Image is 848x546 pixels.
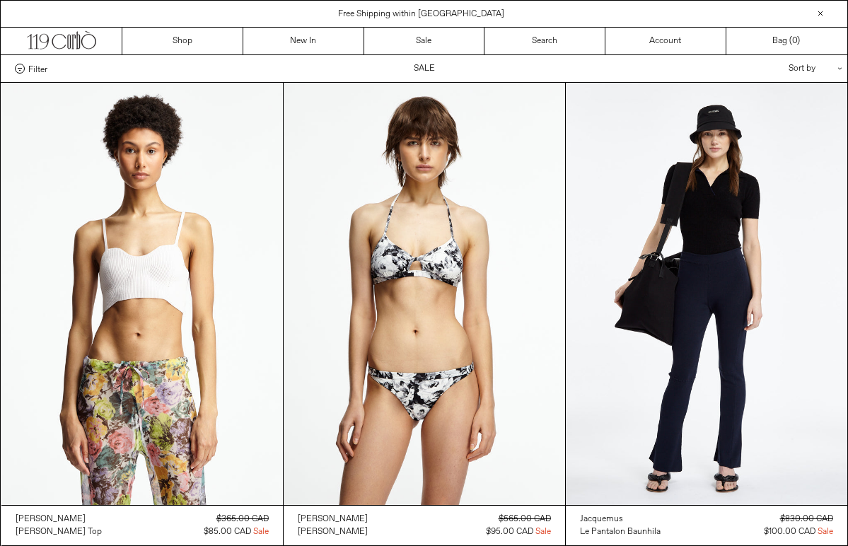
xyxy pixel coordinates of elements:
[122,28,243,54] a: Shop
[580,526,661,538] div: Le Pantalon Baunhila
[580,525,661,538] a: Le Pantalon Baunhila
[16,513,86,525] div: [PERSON_NAME]
[706,55,833,82] div: Sort by
[204,526,251,538] span: $85.00 CAD
[1,83,283,505] img: Dries Van Noten Tiffany Top
[580,513,623,525] div: Jacquemus
[580,513,661,525] a: Jacquemus
[243,28,364,54] a: New In
[16,525,102,538] a: [PERSON_NAME] Top
[499,513,551,525] s: $565.00 CAD
[605,28,726,54] a: Account
[535,525,551,538] span: Sale
[726,28,847,54] a: Bag ()
[792,35,800,47] span: )
[284,83,565,505] img: Dries Van Noten Gwen Bikini
[216,513,269,525] s: $365.00 CAD
[253,525,269,538] span: Sale
[792,35,797,47] span: 0
[486,526,533,538] span: $95.00 CAD
[16,526,102,538] div: [PERSON_NAME] Top
[298,525,368,538] a: [PERSON_NAME]
[364,28,485,54] a: Sale
[818,525,833,538] span: Sale
[298,513,368,525] a: [PERSON_NAME]
[28,64,47,74] span: Filter
[780,513,833,525] s: $830.00 CAD
[298,526,368,538] div: [PERSON_NAME]
[566,83,847,505] img: Jacquemus Le Pantalon Baunhila
[338,8,504,20] a: Free Shipping within [GEOGRAPHIC_DATA]
[484,28,605,54] a: Search
[764,526,815,538] span: $100.00 CAD
[16,513,102,525] a: [PERSON_NAME]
